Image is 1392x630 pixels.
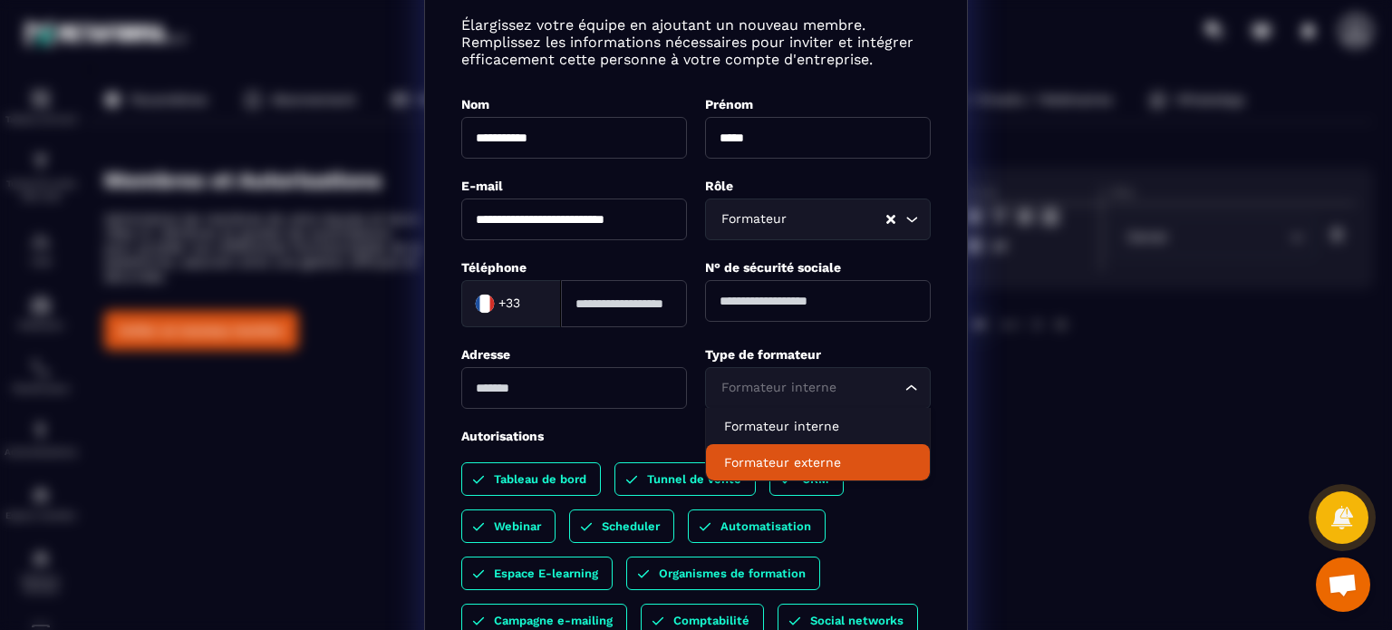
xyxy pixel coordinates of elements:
div: Search for option [461,280,561,327]
p: Formateur externe [724,453,912,471]
p: Campagne e-mailing [494,614,613,627]
p: Élargissez votre équipe en ajoutant un nouveau membre. Remplissez les informations nécessaires po... [461,16,931,68]
p: Automatisation [720,519,811,533]
span: +33 [498,295,520,313]
label: Autorisations [461,429,544,443]
label: Nom [461,97,489,111]
div: Search for option [705,367,931,409]
p: Webinar [494,519,541,533]
label: Adresse [461,347,510,362]
p: Formateur interne [724,417,912,435]
button: Clear Selected [886,213,895,227]
div: Ouvrir le chat [1316,557,1370,612]
p: Social networks [810,614,904,627]
p: Scheduler [602,519,660,533]
img: Country Flag [467,286,503,322]
input: Search for option [790,209,884,229]
label: Type de formateur [705,347,821,362]
div: Search for option [705,199,931,240]
input: Search for option [717,378,901,398]
label: E-mail [461,179,503,193]
p: Tunnel de vente [647,472,741,486]
p: Espace E-learning [494,567,598,580]
p: Tableau de bord [494,472,586,486]
p: Organismes de formation [659,567,806,580]
span: Formateur [717,209,790,229]
label: Prénom [705,97,753,111]
p: Comptabilité [673,614,749,627]
label: Rôle [705,179,733,193]
input: Search for option [524,290,542,317]
label: Téléphone [461,260,527,275]
label: N° de sécurité sociale [705,260,841,275]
